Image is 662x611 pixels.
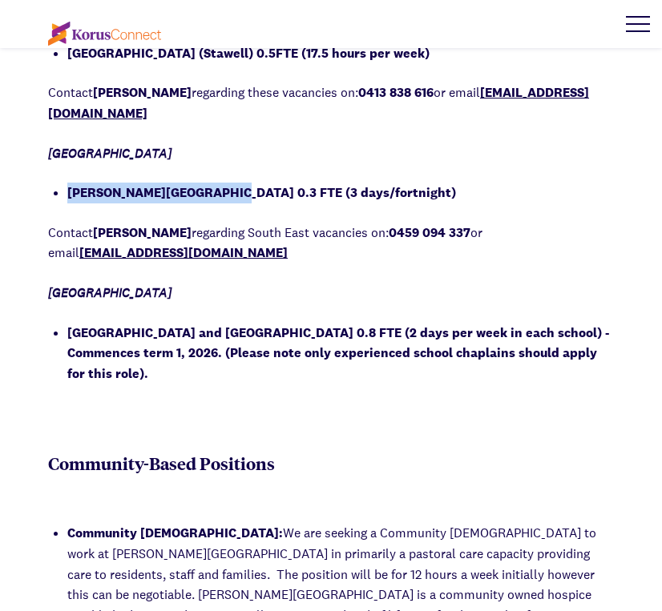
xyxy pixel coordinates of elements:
[67,45,196,62] strong: [GEOGRAPHIC_DATA]
[67,184,294,201] strong: [PERSON_NAME][GEOGRAPHIC_DATA]
[389,224,470,241] strong: 0459 094 337
[93,84,192,101] strong: [PERSON_NAME]
[297,184,456,201] strong: 0.3 FTE (3 days/fortnight)
[79,244,288,261] a: [EMAIL_ADDRESS][DOMAIN_NAME]
[358,84,434,101] strong: 0413 838 616
[67,324,609,382] strong: [GEOGRAPHIC_DATA] and [GEOGRAPHIC_DATA] 0.8 FTE (2 days per week in each school) - Commences term...
[48,284,172,301] em: [GEOGRAPHIC_DATA]
[48,22,161,46] img: korus-connect%2Fc5177985-88d5-491d-9cd7-4a1febad1357_logo.svg
[48,451,614,475] p: Community-Based Positions
[48,223,614,263] p: Contact regarding South East vacancies on: or email
[199,45,430,62] strong: (Stawell) 0.5FTE (17.5 hours per week)
[93,224,192,241] strong: [PERSON_NAME]
[67,525,283,541] strong: Community [DEMOGRAPHIC_DATA]:
[48,84,589,122] a: [EMAIL_ADDRESS][DOMAIN_NAME]
[48,145,172,162] em: [GEOGRAPHIC_DATA]
[48,82,614,123] p: Contact regarding these vacancies on: or email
